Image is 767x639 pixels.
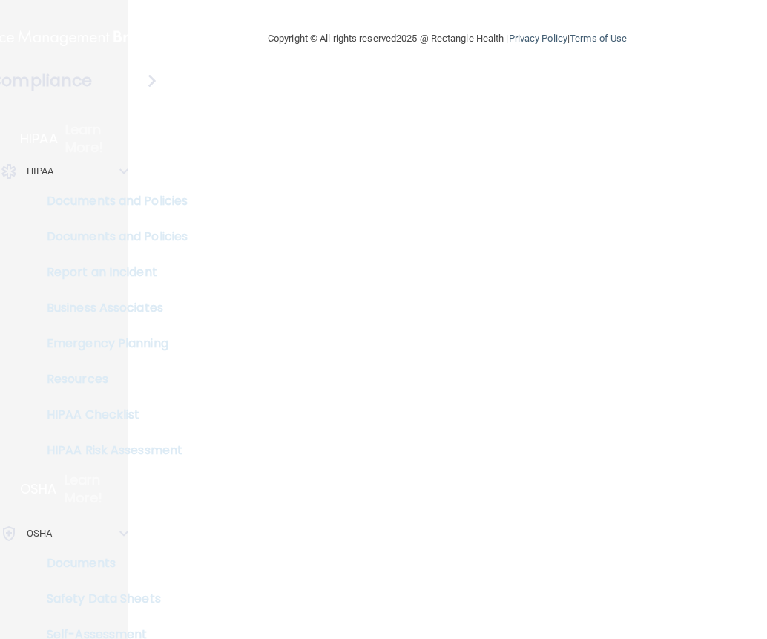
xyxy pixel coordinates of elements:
p: Documents and Policies [10,229,212,244]
p: OSHA [20,480,57,498]
p: Documents [10,556,212,571]
p: Report an Incident [10,265,212,280]
p: HIPAA Checklist [10,407,212,422]
a: Privacy Policy [509,33,567,44]
a: Terms of Use [570,33,627,44]
div: Copyright © All rights reserved 2025 @ Rectangle Health | | [177,15,718,62]
p: Learn More! [65,121,129,157]
p: Emergency Planning [10,336,212,351]
p: Business Associates [10,301,212,315]
p: HIPAA [27,163,54,180]
p: Documents and Policies [10,194,212,209]
p: OSHA [27,525,52,543]
p: HIPAA [20,130,58,148]
p: HIPAA Risk Assessment [10,443,212,458]
p: Safety Data Sheets [10,592,212,606]
p: Resources [10,372,212,387]
p: Learn More! [65,471,129,507]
